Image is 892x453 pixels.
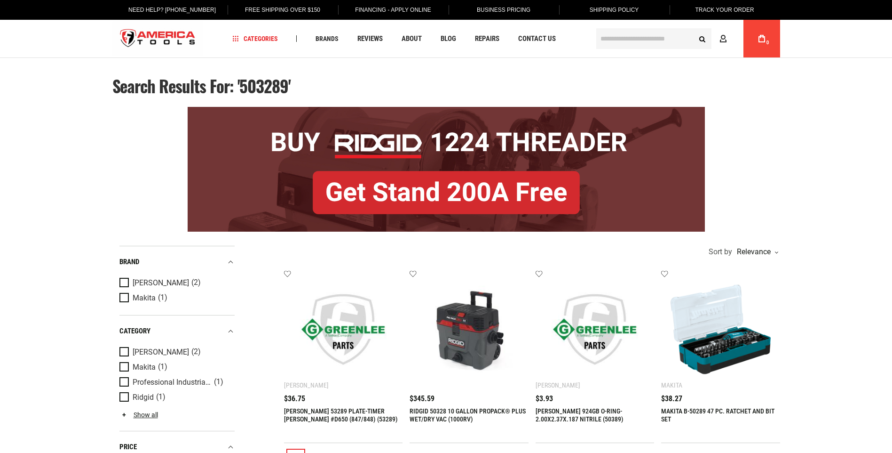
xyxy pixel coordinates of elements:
[590,7,639,13] span: Shipping Policy
[214,378,223,386] span: (1)
[119,392,232,403] a: Ridgid (1)
[284,407,398,423] a: [PERSON_NAME] 53289 PLATE-TIMER [PERSON_NAME] #D650 (847/848) (53289)
[112,73,291,98] span: Search results for: '503289'
[156,393,166,401] span: (1)
[229,32,282,45] a: Categories
[475,35,499,42] span: Repairs
[436,32,460,45] a: Blog
[316,35,339,42] span: Brands
[441,35,456,42] span: Blog
[514,32,560,45] a: Contact Us
[766,40,769,45] span: 0
[191,279,201,287] span: (2)
[158,363,167,371] span: (1)
[119,377,232,388] a: Professional Industrial Wet/Dry Vacs (1)
[671,279,771,380] img: MAKITA B-50289 47 PC. RATCHET AND BIT SET
[353,32,387,45] a: Reviews
[694,30,711,48] button: Search
[661,381,682,389] div: Makita
[188,107,705,114] a: BOGO: Buy RIDGID® 1224 Threader, Get Stand 200A Free!
[536,381,580,389] div: [PERSON_NAME]
[191,348,201,356] span: (2)
[419,279,519,380] img: RIDGID 50328 10 GALLON PROPACK® PLUS WET/DRY VAC (1000RV)
[661,395,682,403] span: $38.27
[112,21,204,57] a: store logo
[536,395,553,403] span: $3.93
[357,35,383,42] span: Reviews
[188,107,705,232] img: BOGO: Buy RIDGID® 1224 Threader, Get Stand 200A Free!
[734,248,778,256] div: Relevance
[410,407,526,423] a: RIDGID 50328 10 GALLON PROPACK® PLUS WET/DRY VAC (1000RV)
[397,32,426,45] a: About
[410,395,434,403] span: $345.59
[518,35,556,42] span: Contact Us
[536,407,624,423] a: [PERSON_NAME] 924GB O-RING-2.00X2.37X.187 NITRILE (50389)
[661,407,774,423] a: MAKITA B-50289 47 PC. RATCHET AND BIT SET
[471,32,504,45] a: Repairs
[402,35,422,42] span: About
[119,362,232,372] a: Makita (1)
[133,363,156,372] span: Makita
[133,393,154,402] span: Ridgid
[133,294,156,302] span: Makita
[119,278,232,288] a: [PERSON_NAME] (2)
[158,294,167,302] span: (1)
[119,256,235,268] div: Brand
[133,348,189,356] span: [PERSON_NAME]
[133,378,212,387] span: Professional Industrial Wet/Dry Vacs
[293,279,394,380] img: Greenlee 53289 PLATE-TIMER RHODES #D650 (847/848) (53289)
[545,279,645,380] img: Greenlee 924GB O-RING-2.00X2.37X.187 NITRILE (50389)
[284,395,305,403] span: $36.75
[233,35,278,42] span: Categories
[284,381,329,389] div: [PERSON_NAME]
[753,20,771,57] a: 0
[119,293,232,303] a: Makita (1)
[311,32,343,45] a: Brands
[133,279,189,287] span: [PERSON_NAME]
[709,248,732,256] span: Sort by
[112,21,204,57] img: America Tools
[119,411,158,419] a: Show all
[119,325,235,338] div: category
[119,347,232,357] a: [PERSON_NAME] (2)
